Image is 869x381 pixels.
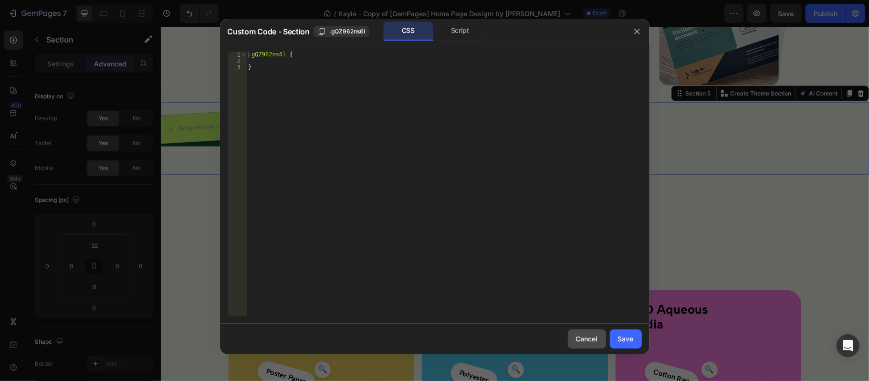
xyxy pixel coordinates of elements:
div: Script [435,21,485,41]
div: Section 5 [523,63,552,71]
p: Product Categories [69,165,639,216]
button: AI Content [637,61,679,73]
div: 1 [228,52,247,58]
span: Poster Paper [95,332,157,368]
div: Save [618,334,634,344]
button: .gQZ962ns6l [314,26,369,37]
div: Drop element here [17,95,68,106]
button: Cancel [568,329,606,349]
div: Open Intercom Messenger [837,334,859,357]
div: Cancel [576,334,598,344]
p: Create Theme Section [569,63,630,71]
span: Cotton Rag [482,333,539,367]
span: Custom Code - Section [228,26,310,37]
div: CSS [383,21,433,41]
span: .gQZ962ns6l [329,27,365,36]
h2: ⁠CliQ Aqueous Media [467,276,628,306]
button: Save [610,329,642,349]
span: Polyester [288,334,339,366]
h2: Rang Print Canvas [273,276,434,306]
p: Explore our comprehensive range of specialty substrates and materials [1,218,707,232]
div: 3 [228,64,247,70]
h2: SolviT Sign & Display Media [80,276,241,306]
div: 2 [228,58,247,64]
